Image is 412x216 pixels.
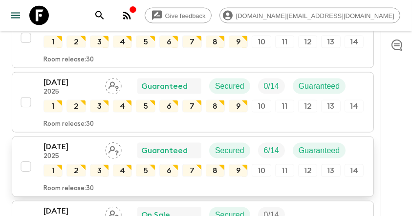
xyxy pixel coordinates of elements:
div: 11 [275,164,294,177]
p: Secured [215,80,244,92]
div: 2 [66,164,86,177]
div: 14 [345,36,364,48]
button: [DATE]2025Assign pack leaderGuaranteedSecuredTrip FillGuaranteed1234567891011121314Room release:30 [12,72,374,133]
div: 6 [159,100,178,113]
div: 5 [136,100,155,113]
div: [DOMAIN_NAME][EMAIL_ADDRESS][DOMAIN_NAME] [219,8,400,23]
div: Trip Fill [258,79,285,94]
div: 8 [206,100,225,113]
div: 7 [182,164,201,177]
div: 3 [90,100,109,113]
div: 10 [252,164,271,177]
div: 7 [182,100,201,113]
button: menu [6,6,25,25]
div: 4 [113,164,132,177]
div: 2 [66,36,86,48]
span: [DOMAIN_NAME][EMAIL_ADDRESS][DOMAIN_NAME] [231,12,400,20]
div: 9 [229,36,248,48]
div: 10 [252,100,271,113]
div: 5 [136,36,155,48]
a: Give feedback [145,8,212,23]
p: [DATE] [43,141,97,153]
div: 1 [43,36,63,48]
div: 13 [321,36,340,48]
button: [DATE]2025Assign pack leaderGuaranteedSecuredTrip FillGuaranteed1234567891011121314Room release:30 [12,137,374,197]
div: 4 [113,100,132,113]
div: 3 [90,164,109,177]
div: 3 [90,36,109,48]
div: 12 [298,164,317,177]
p: Secured [215,145,244,157]
div: Secured [209,79,250,94]
p: Guaranteed [141,80,188,92]
span: Assign pack leader [105,81,122,89]
div: 14 [345,164,364,177]
p: Guaranteed [299,80,340,92]
div: 1 [43,100,63,113]
div: Trip Fill [258,143,285,158]
div: 8 [206,164,225,177]
div: 10 [252,36,271,48]
div: 14 [345,100,364,113]
div: 1 [43,164,63,177]
div: 9 [229,164,248,177]
p: Guaranteed [141,145,188,157]
div: 6 [159,164,178,177]
p: Room release: 30 [43,120,94,128]
div: 2 [66,100,86,113]
div: 12 [298,36,317,48]
p: [DATE] [43,77,97,88]
div: 4 [113,36,132,48]
p: 0 / 14 [264,80,279,92]
div: 11 [275,100,294,113]
p: 2025 [43,153,97,160]
div: 8 [206,36,225,48]
span: Give feedback [160,12,211,20]
div: 5 [136,164,155,177]
p: Guaranteed [299,145,340,157]
div: Secured [209,143,250,158]
div: 13 [321,164,340,177]
div: 9 [229,100,248,113]
button: [DATE]2025Assign pack leaderOn SaleSecuredTrip Fill1234567891011121314Room release:30 [12,8,374,68]
span: Assign pack leader [105,145,122,153]
p: Room release: 30 [43,56,94,64]
div: 7 [182,36,201,48]
p: 2025 [43,88,97,96]
div: 6 [159,36,178,48]
div: 13 [321,100,340,113]
button: search adventures [90,6,109,25]
p: 6 / 14 [264,145,279,157]
p: Room release: 30 [43,185,94,193]
div: 11 [275,36,294,48]
div: 12 [298,100,317,113]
